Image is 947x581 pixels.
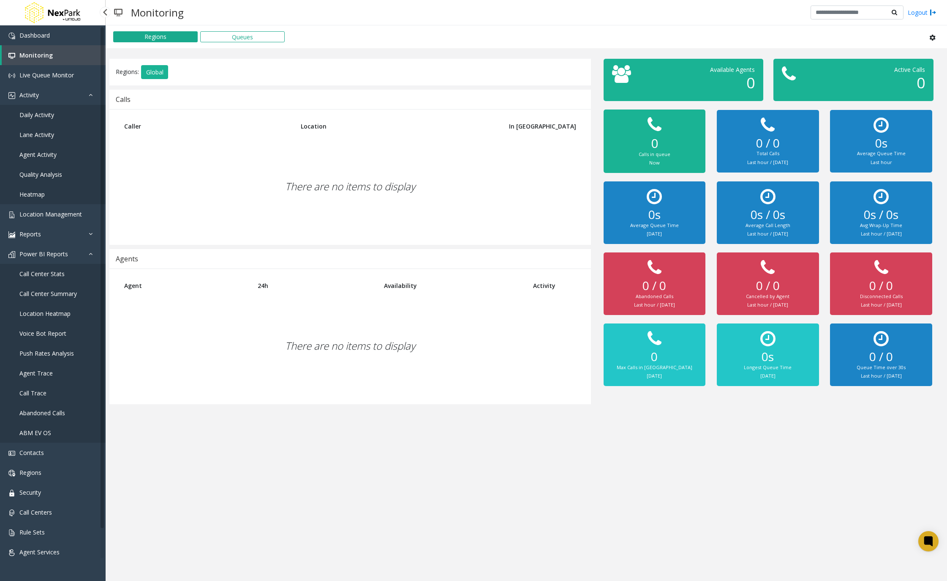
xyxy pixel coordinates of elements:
span: Heatmap [19,190,45,198]
div: Queue Time over 30s [838,364,924,371]
span: Call Center Summary [19,290,77,298]
small: Now [649,159,660,166]
div: Disconnected Calls [838,293,924,300]
div: Calls in queue [612,151,697,158]
h2: 0 / 0 [612,279,697,293]
h2: 0s [838,136,924,151]
img: 'icon' [8,72,15,79]
span: Monitoring [19,51,53,59]
span: Abandoned Calls [19,409,65,417]
div: There are no items to display [118,296,582,396]
img: 'icon' [8,529,15,536]
span: Regions [19,469,41,477]
div: Average Queue Time [838,150,924,157]
div: Max Calls in [GEOGRAPHIC_DATA] [612,364,697,371]
small: Last hour / [DATE] [861,230,902,237]
img: 'icon' [8,231,15,238]
small: Last hour / [DATE] [861,373,902,379]
div: Average Queue Time [612,222,697,229]
span: Dashboard [19,31,50,39]
div: Average Call Length [725,222,811,229]
h2: 0s [725,350,811,364]
span: Call Center Stats [19,270,65,278]
div: Total Calls [725,150,811,157]
h2: 0 [612,350,697,364]
span: Daily Activity [19,111,54,119]
span: 0 [917,73,925,93]
span: Live Queue Monitor [19,71,74,79]
img: 'icon' [8,549,15,556]
span: Power BI Reports [19,250,68,258]
h2: 0 / 0 [838,350,924,364]
h2: 0s / 0s [725,208,811,222]
div: Calls [116,94,131,105]
small: Last hour / [DATE] [747,230,788,237]
span: Agent Services [19,548,60,556]
h2: 0s [612,208,697,222]
span: Agent Activity [19,151,57,159]
span: Push Rates Analysis [19,349,74,357]
img: 'icon' [8,211,15,218]
span: 0 [746,73,755,93]
span: ABM EV OS [19,429,51,437]
img: 'icon' [8,52,15,59]
div: Longest Queue Time [725,364,811,371]
span: Lane Activity [19,131,54,139]
span: Quality Analysis [19,170,62,178]
small: Last hour / [DATE] [747,159,788,165]
small: Last hour / [DATE] [861,301,902,308]
img: 'icon' [8,251,15,258]
img: 'icon' [8,510,15,516]
th: Location [294,116,480,137]
span: Activity [19,91,39,99]
small: Last hour / [DATE] [634,301,675,308]
span: Security [19,488,41,496]
span: Reports [19,230,41,238]
img: 'icon' [8,92,15,99]
span: Location Management [19,210,82,218]
div: Avg Wrap-Up Time [838,222,924,229]
span: Available Agents [710,66,755,74]
a: Monitoring [2,45,106,65]
span: Call Trace [19,389,46,397]
th: 24h [251,275,378,296]
span: Regions: [116,67,139,75]
small: Last hour [871,159,892,165]
span: Location Heatmap [19,310,71,318]
th: In [GEOGRAPHIC_DATA] [480,116,582,137]
img: pageIcon [114,2,122,23]
h2: 0s / 0s [838,208,924,222]
h3: Monitoring [127,2,188,23]
img: logout [930,8,936,17]
img: 'icon' [8,470,15,477]
span: Contacts [19,449,44,457]
div: There are no items to display [118,137,582,236]
span: Voice Bot Report [19,329,66,337]
button: Global [141,65,168,79]
h2: 0 / 0 [725,279,811,293]
th: Caller [118,116,294,137]
img: 'icon' [8,450,15,457]
a: Logout [908,8,936,17]
small: [DATE] [760,373,776,379]
small: [DATE] [647,373,662,379]
small: Last hour / [DATE] [747,301,788,308]
h2: 0 / 0 [725,136,811,151]
th: Agent [118,275,251,296]
th: Availability [378,275,526,296]
span: Call Centers [19,508,52,516]
button: Queues [200,31,285,42]
span: Active Calls [894,66,925,74]
div: Cancelled by Agent [725,293,811,300]
span: Agent Trace [19,369,53,377]
img: 'icon' [8,33,15,39]
h2: 0 [612,136,697,151]
th: Activity [527,275,582,296]
span: Rule Sets [19,528,45,536]
button: Regions [113,31,198,42]
div: Agents [116,253,138,264]
small: [DATE] [647,230,662,237]
h2: 0 / 0 [838,279,924,293]
div: Abandoned Calls [612,293,697,300]
img: 'icon' [8,490,15,496]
